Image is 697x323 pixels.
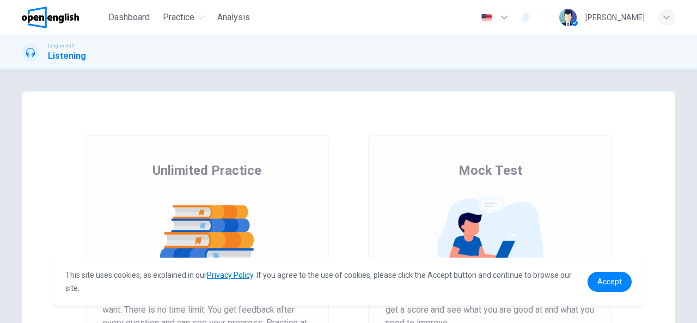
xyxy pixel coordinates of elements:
span: Practice [163,11,194,24]
a: OpenEnglish logo [22,7,104,28]
button: Practice [158,8,209,27]
a: dismiss cookie message [588,272,632,292]
div: cookieconsent [52,258,645,306]
span: This site uses cookies, as explained in our . If you agree to the use of cookies, please click th... [65,271,572,292]
span: Linguaskill [48,42,75,50]
span: Mock Test [458,162,522,179]
button: Analysis [213,8,254,27]
span: Analysis [217,11,250,24]
div: [PERSON_NAME] [585,11,645,24]
button: Dashboard [104,8,154,27]
img: OpenEnglish logo [22,7,79,28]
a: Privacy Policy [207,271,253,279]
h1: Listening [48,50,86,63]
span: Unlimited Practice [152,162,261,179]
img: en [480,14,493,22]
img: Profile picture [559,9,577,26]
span: Accept [597,277,622,286]
span: Dashboard [108,11,150,24]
